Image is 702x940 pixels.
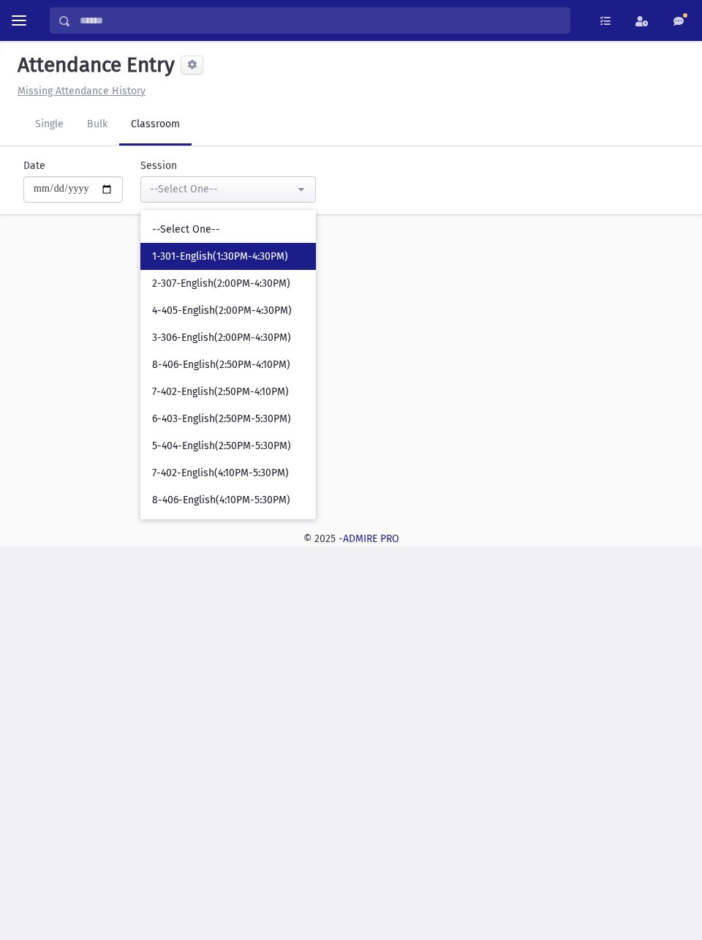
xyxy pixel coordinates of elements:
[152,277,290,291] span: 2-307-English(2:00PM-4:30PM)
[6,7,32,34] button: toggle menu
[152,385,289,399] span: 7-402-English(2:50PM-4:10PM)
[119,105,192,146] a: Classroom
[343,533,399,545] a: ADMIRE PRO
[12,531,690,546] div: © 2025 -
[152,439,291,454] span: 5-404-English(2:50PM-5:30PM)
[140,176,316,203] button: --Select One--
[150,181,295,197] div: --Select One--
[152,466,289,481] span: 7-402-English(4:10PM-5:30PM)
[140,158,177,173] label: Session
[12,53,175,78] h5: Attendance Entry
[152,331,291,345] span: 3-306-English(2:00PM-4:30PM)
[152,222,220,237] span: --Select One--
[75,105,119,146] a: Bulk
[71,7,570,34] input: Search
[152,249,288,264] span: 1-301-English(1:30PM-4:30PM)
[152,493,290,508] span: 8-406-English(4:10PM-5:30PM)
[152,304,292,318] span: 4-405-English(2:00PM-4:30PM)
[23,105,75,146] a: Single
[12,85,146,97] a: Missing Attendance History
[152,358,290,372] span: 8-406-English(2:50PM-4:10PM)
[18,85,146,97] u: Missing Attendance History
[152,412,291,426] span: 6-403-English(2:50PM-5:30PM)
[23,158,45,173] label: Date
